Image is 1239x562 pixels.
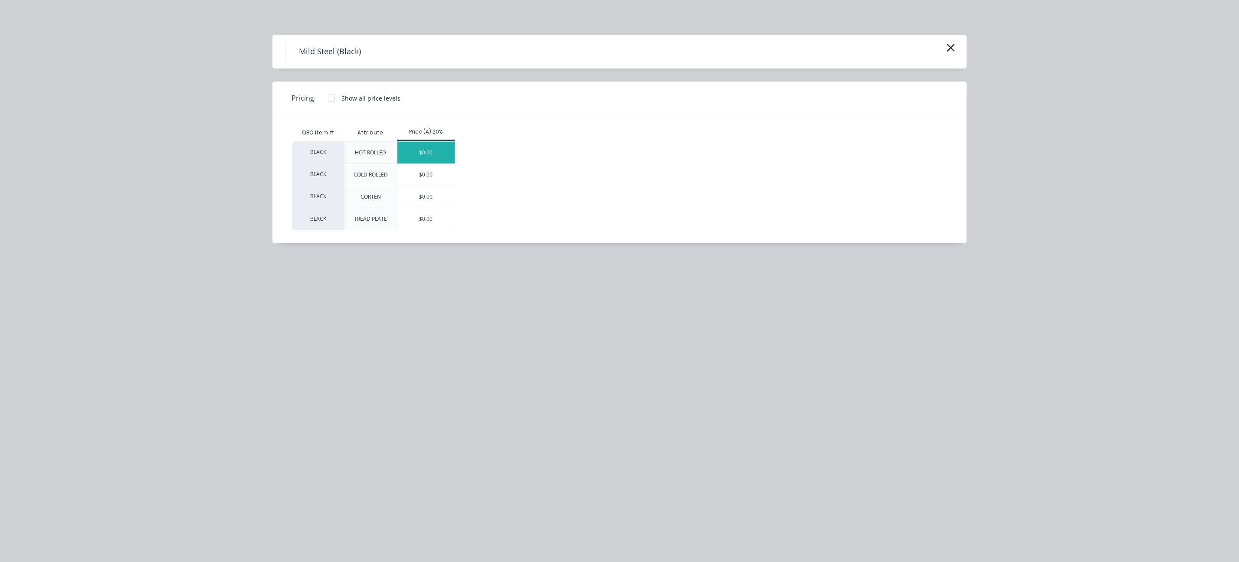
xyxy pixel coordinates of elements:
h4: Mild Steel (Black) [285,43,374,60]
div: BLACK [292,208,344,230]
div: Price (A) 20% [397,128,456,136]
div: $0.00 [397,208,455,230]
div: Show all price levels [341,94,400,103]
div: BLACK [292,141,344,163]
div: CORTEN [361,193,381,201]
div: $0.00 [397,186,455,208]
div: BLACK [292,186,344,208]
div: HOT ROLLED [355,149,386,157]
div: $0.00 [397,142,455,163]
div: BLACK [292,163,344,186]
div: $0.00 [397,164,455,186]
div: TREAD PLATE [354,215,387,223]
div: QBO Item # [292,124,344,141]
div: Attribute [351,122,390,144]
span: Pricing [292,93,314,103]
div: COLD ROLLED [354,171,388,179]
